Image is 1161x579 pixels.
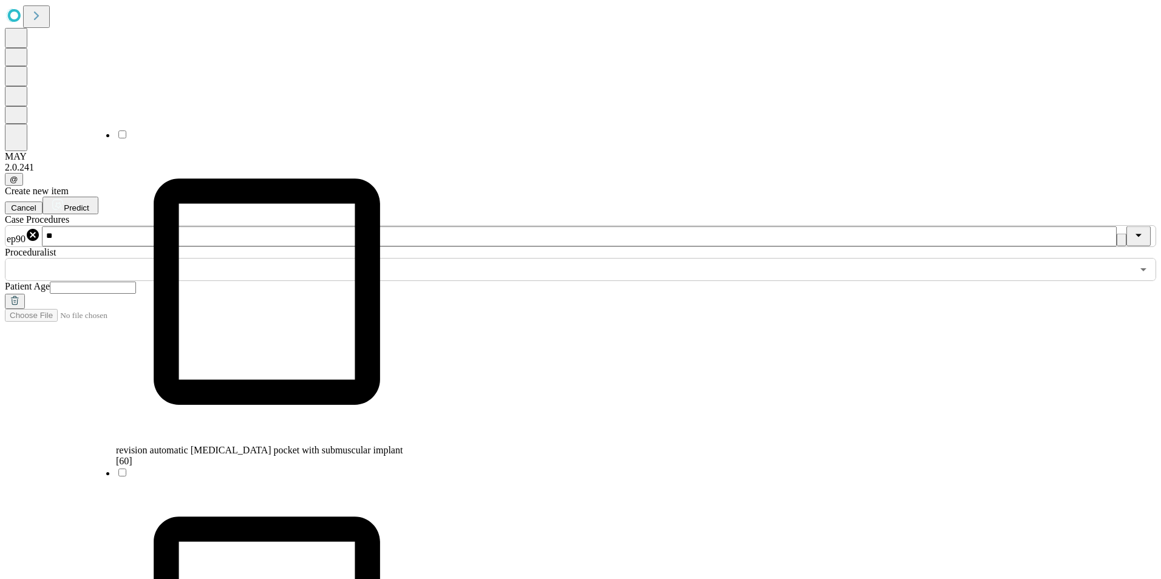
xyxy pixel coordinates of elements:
button: @ [5,173,23,186]
span: Patient Age [5,281,50,291]
span: Scheduled Procedure [5,214,69,225]
span: Create new item [5,186,69,196]
div: ep90 [7,228,40,245]
span: ep90 [7,234,26,244]
button: Cancel [5,201,43,214]
span: @ [10,175,18,184]
div: 2.0.241 [5,162,1156,173]
span: Predict [64,203,89,212]
div: MAY [5,151,1156,162]
span: revision automatic [MEDICAL_DATA] pocket with submuscular implant [60] [116,445,403,466]
span: Cancel [11,203,36,212]
button: Predict [43,197,98,214]
button: Close [1126,226,1151,246]
button: Open [1135,261,1152,278]
span: Proceduralist [5,247,56,257]
button: Clear [1117,234,1126,246]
